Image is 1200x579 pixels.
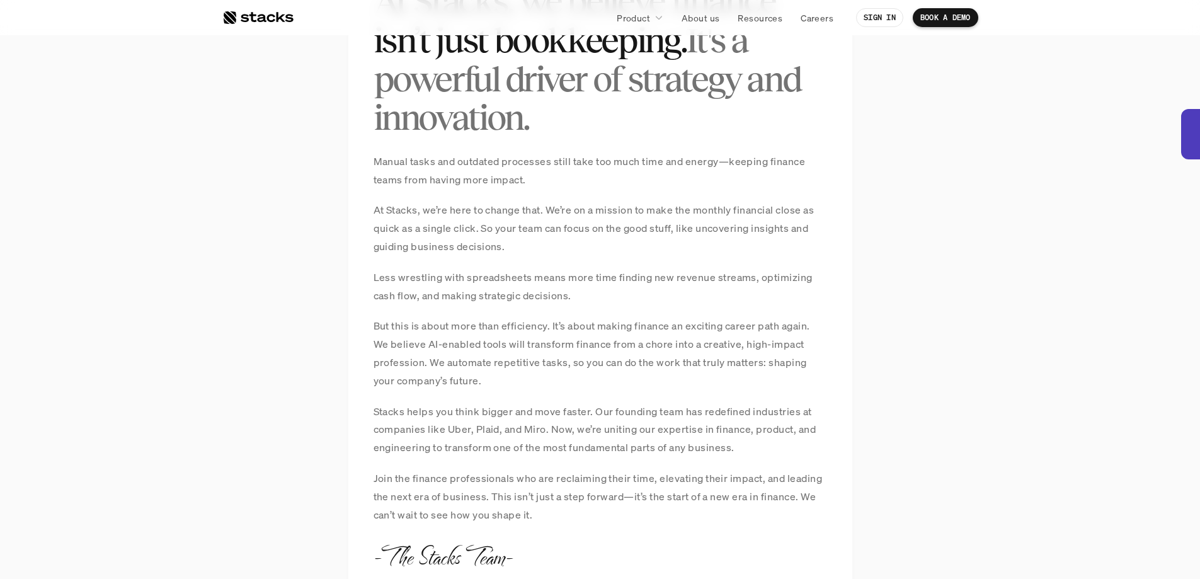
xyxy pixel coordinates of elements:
p: Less wrestling with spreadsheets means more time finding new revenue streams, optimizing cash flo... [374,268,827,305]
p: About us [682,11,719,25]
p: BOOK A DEMO [920,13,971,22]
a: About us [674,6,727,29]
p: But this is about more than efficiency. It’s about making finance an exciting career path again. ... [374,317,827,389]
p: SIGN IN [864,13,896,22]
a: SIGN IN [856,8,903,27]
p: Stacks helps you think bigger and move faster. Our founding team has redefined industries at comp... [374,403,827,457]
a: BOOK A DEMO [913,8,978,27]
p: Join the finance professionals who are reclaiming their time, elevating their impact, and leading... [374,469,827,524]
p: -The Stacks Team- [374,539,512,573]
p: At Stacks, we’re here to change that. We’re on a mission to make the monthly financial close as q... [374,201,827,255]
p: Careers [801,11,833,25]
p: Manual tasks and outdated processes still take too much time and energy—keeping finance teams fro... [374,152,827,189]
a: Careers [793,6,841,29]
p: Product [617,11,650,25]
span: It's a powerful driver of strategy and innovation. [374,20,806,137]
p: Resources [738,11,782,25]
a: Resources [730,6,790,29]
